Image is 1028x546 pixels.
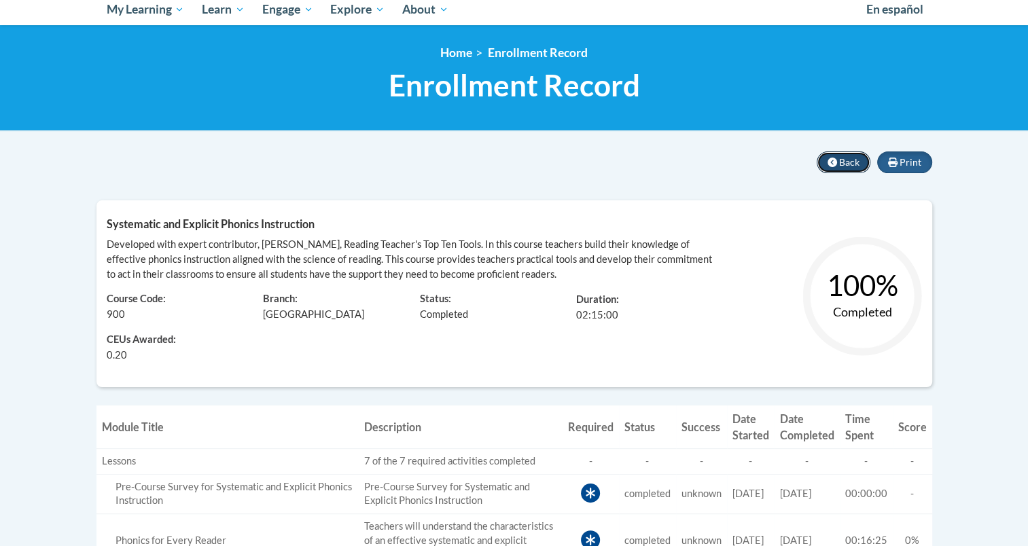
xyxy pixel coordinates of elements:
[202,1,245,18] span: Learn
[96,405,359,448] th: Module Title
[681,534,722,546] span: unknown
[780,488,811,499] span: [DATE]
[107,293,166,304] span: Course Code:
[727,405,775,448] th: Date Started
[107,308,125,320] span: 900
[330,1,385,18] span: Explore
[420,293,451,304] span: Status:
[420,308,468,320] span: Completed
[563,405,619,448] th: Required
[624,488,671,499] span: completed
[727,448,775,474] td: -
[102,454,353,469] div: Lessons
[845,488,887,499] span: 00:00:00
[905,534,919,546] span: 0%
[402,1,448,18] span: About
[845,534,887,546] span: 00:16:25
[389,67,640,103] span: Enrollment Record
[107,333,243,348] span: CEUs Awarded:
[619,448,676,474] td: -
[619,405,676,448] th: Status
[107,348,127,363] span: 0.20
[263,293,298,304] span: Branch:
[893,405,932,448] th: Score
[840,405,893,448] th: Time Spent
[775,448,840,474] td: -
[780,534,811,546] span: [DATE]
[440,45,472,60] a: Home
[732,534,764,546] span: [DATE]
[840,448,893,474] td: -
[576,309,618,321] span: 02:15:00
[839,156,859,168] span: Back
[910,455,914,467] span: -
[262,1,313,18] span: Engage
[866,2,923,16] span: En español
[832,304,891,319] text: Completed
[817,151,870,173] button: Back
[676,448,727,474] td: -
[676,405,727,448] th: Success
[624,534,671,546] span: completed
[681,488,722,499] span: unknown
[359,405,563,448] th: Description
[877,151,932,173] button: Print
[563,448,619,474] td: -
[775,405,840,448] th: Date Completed
[107,217,315,230] span: Systematic and Explicit Phonics Instruction
[910,488,914,499] span: -
[107,238,712,280] span: Developed with expert contributor, [PERSON_NAME], Reading Teacher's Top Ten Tools. In this course...
[106,1,184,18] span: My Learning
[488,45,588,60] span: Enrollment Record
[102,480,353,509] div: Pre-Course Survey for Systematic and Explicit Phonics Instruction
[732,488,764,499] span: [DATE]
[900,156,921,168] span: Print
[826,268,898,302] text: 100%
[359,474,563,514] td: Pre-Course Survey for Systematic and Explicit Phonics Instruction
[576,293,619,305] span: Duration:
[364,454,557,469] div: 7 of the 7 required activities completed
[263,308,364,320] span: [GEOGRAPHIC_DATA]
